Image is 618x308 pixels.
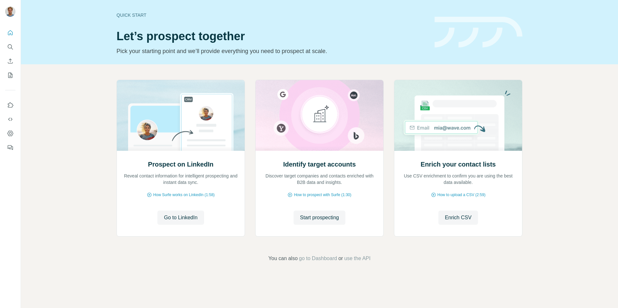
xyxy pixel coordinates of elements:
[401,173,516,186] p: Use CSV enrichment to confirm you are using the best data available.
[5,142,15,153] button: Feedback
[123,173,238,186] p: Reveal contact information for intelligent prospecting and instant data sync.
[283,160,356,169] h2: Identify target accounts
[294,192,351,198] span: How to prospect with Surfe (1:30)
[338,255,343,262] span: or
[5,6,15,17] img: Avatar
[117,47,427,56] p: Pick your starting point and we’ll provide everything you need to prospect at scale.
[5,27,15,39] button: Quick start
[255,80,384,151] img: Identify target accounts
[344,255,370,262] button: use the API
[294,211,345,225] button: Start prospecting
[5,99,15,111] button: Use Surfe on LinkedIn
[421,160,496,169] h2: Enrich your contact lists
[5,55,15,67] button: Enrich CSV
[117,12,427,18] div: Quick start
[153,192,215,198] span: How Surfe works on LinkedIn (1:58)
[164,214,197,222] span: Go to LinkedIn
[394,80,522,151] img: Enrich your contact lists
[117,80,245,151] img: Prospect on LinkedIn
[5,69,15,81] button: My lists
[435,17,522,48] img: banner
[300,214,339,222] span: Start prospecting
[5,128,15,139] button: Dashboard
[438,211,478,225] button: Enrich CSV
[262,173,377,186] p: Discover target companies and contacts enriched with B2B data and insights.
[148,160,213,169] h2: Prospect on LinkedIn
[437,192,485,198] span: How to upload a CSV (2:59)
[299,255,337,262] button: go to Dashboard
[445,214,472,222] span: Enrich CSV
[117,30,427,43] h1: Let’s prospect together
[157,211,204,225] button: Go to LinkedIn
[5,113,15,125] button: Use Surfe API
[5,41,15,53] button: Search
[268,255,298,262] span: You can also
